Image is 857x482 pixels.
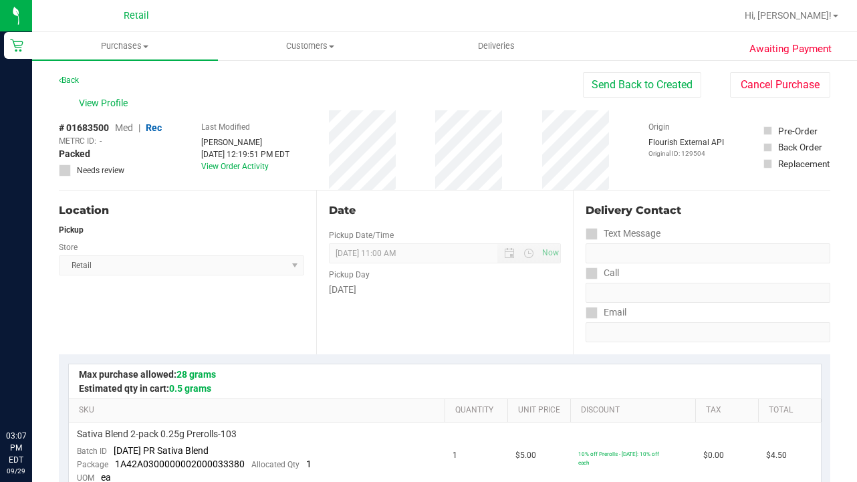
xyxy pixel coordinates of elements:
label: Email [586,303,626,322]
span: $4.50 [766,449,787,462]
span: Med [115,122,133,133]
inline-svg: Retail [10,39,23,52]
button: Send Back to Created [583,72,701,98]
label: Pickup Date/Time [329,229,394,241]
div: Date [329,203,562,219]
span: 0.5 grams [169,383,211,394]
span: Retail [124,10,149,21]
div: [DATE] [329,283,562,297]
span: $0.00 [703,449,724,462]
label: Text Message [586,224,660,243]
span: 1 [453,449,457,462]
div: [DATE] 12:19:51 PM EDT [201,148,289,160]
span: Purchases [32,40,218,52]
a: Discount [581,405,691,416]
span: View Profile [79,96,132,110]
div: [PERSON_NAME] [201,136,289,148]
span: Deliveries [460,40,533,52]
p: Original ID: 129504 [648,148,724,158]
span: Allocated Qty [251,460,299,469]
span: 1 [306,459,312,469]
label: Origin [648,121,670,133]
span: METRC ID: [59,135,96,147]
label: Last Modified [201,121,250,133]
a: Quantity [455,405,502,416]
span: Max purchase allowed: [79,369,216,380]
a: Back [59,76,79,85]
span: Batch ID [77,447,107,456]
a: Deliveries [403,32,589,60]
span: # 01683500 [59,121,109,135]
a: Customers [218,32,404,60]
span: Hi, [PERSON_NAME]! [745,10,832,21]
span: - [100,135,102,147]
a: Total [769,405,816,416]
span: Package [77,460,108,469]
span: Awaiting Payment [749,41,832,57]
input: Format: (999) 999-9999 [586,243,830,263]
strong: Pickup [59,225,84,235]
div: Replacement [778,157,830,170]
span: Sativa Blend 2-pack 0.25g Prerolls-103 [77,428,237,441]
button: Cancel Purchase [730,72,830,98]
span: Packed [59,147,90,161]
span: Customers [219,40,403,52]
a: View Order Activity [201,162,269,171]
span: 28 grams [176,369,216,380]
div: Pre-Order [778,124,818,138]
div: Delivery Contact [586,203,830,219]
a: Tax [706,405,753,416]
p: 03:07 PM EDT [6,430,26,466]
span: $5.00 [515,449,536,462]
span: 1A42A0300000002000033380 [115,459,245,469]
label: Call [586,263,619,283]
span: 10% off Prerolls - [DATE]: 10% off each [578,451,659,466]
a: Unit Price [518,405,565,416]
span: | [138,122,140,133]
div: Location [59,203,304,219]
span: Estimated qty in cart: [79,383,211,394]
a: SKU [79,405,440,416]
label: Pickup Day [329,269,370,281]
div: Flourish External API [648,136,724,158]
label: Store [59,241,78,253]
input: Format: (999) 999-9999 [586,283,830,303]
span: Needs review [77,164,124,176]
div: Back Order [778,140,822,154]
span: Rec [146,122,162,133]
p: 09/29 [6,466,26,476]
a: Purchases [32,32,218,60]
span: [DATE] PR Sativa Blend [114,445,209,456]
iframe: Resource center [13,375,53,415]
